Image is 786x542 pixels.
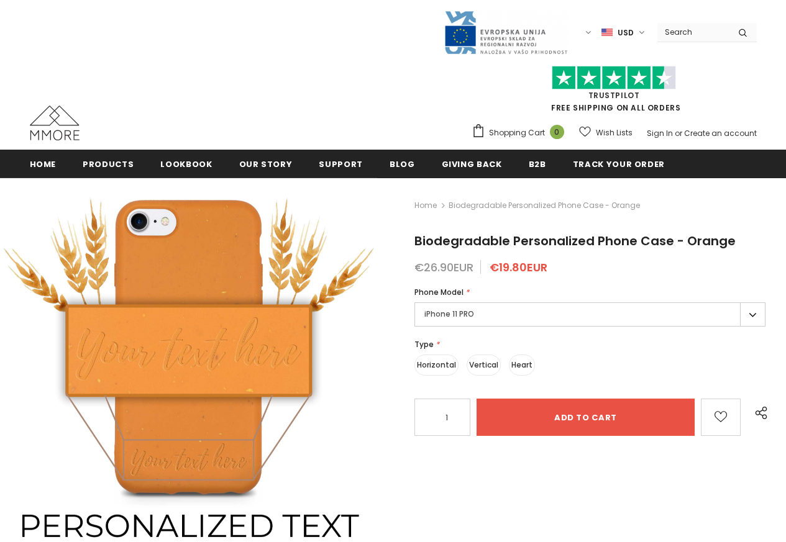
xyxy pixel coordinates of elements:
[657,23,729,41] input: Search Site
[390,150,415,178] a: Blog
[573,150,665,178] a: Track your order
[442,150,502,178] a: Giving back
[529,158,546,170] span: B2B
[83,150,134,178] a: Products
[472,71,757,113] span: FREE SHIPPING ON ALL ORDERS
[442,158,502,170] span: Giving back
[579,122,633,143] a: Wish Lists
[618,27,634,39] span: USD
[83,158,134,170] span: Products
[550,125,564,139] span: 0
[160,150,212,178] a: Lookbook
[467,355,501,376] label: Vertical
[414,339,434,350] span: Type
[552,66,676,90] img: Trust Pilot Stars
[414,232,736,250] span: Biodegradable Personalized Phone Case - Orange
[596,127,633,139] span: Wish Lists
[239,158,293,170] span: Our Story
[444,27,568,37] a: Javni Razpis
[414,198,437,213] a: Home
[414,287,464,297] span: Phone Model
[490,260,547,275] span: €19.80EUR
[30,150,57,178] a: Home
[573,158,665,170] span: Track your order
[414,302,765,327] label: iPhone 11 PRO
[390,158,415,170] span: Blog
[30,158,57,170] span: Home
[449,198,640,213] span: Biodegradable Personalized Phone Case - Orange
[529,150,546,178] a: B2B
[588,90,640,101] a: Trustpilot
[319,150,363,178] a: support
[414,260,473,275] span: €26.90EUR
[444,10,568,55] img: Javni Razpis
[684,128,757,138] a: Create an account
[30,106,80,140] img: MMORE Cases
[675,128,682,138] span: or
[472,124,570,142] a: Shopping Cart 0
[509,355,535,376] label: Heart
[319,158,363,170] span: support
[601,27,613,38] img: USD
[489,127,545,139] span: Shopping Cart
[160,158,212,170] span: Lookbook
[239,150,293,178] a: Our Story
[414,355,459,376] label: Horizontal
[647,128,673,138] a: Sign In
[477,399,695,436] input: Add to cart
